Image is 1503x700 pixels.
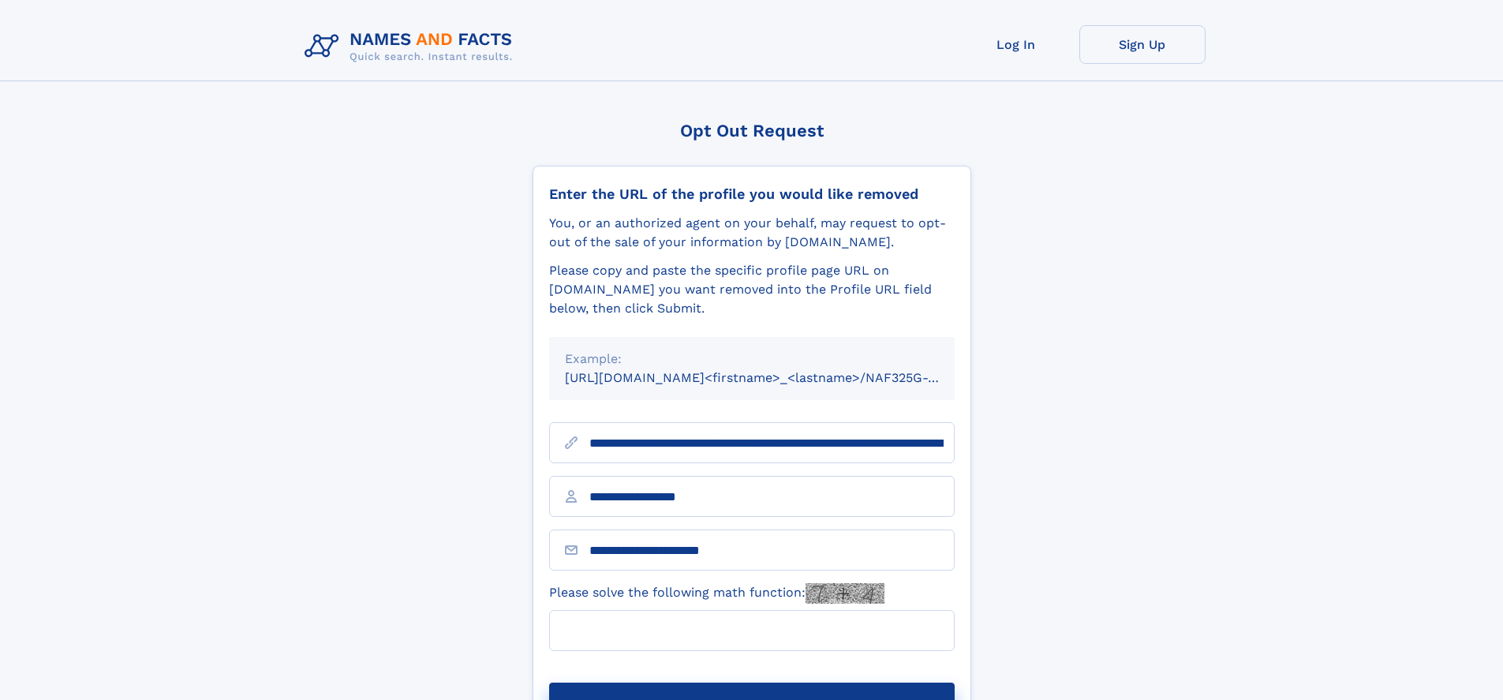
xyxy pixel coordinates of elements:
div: Example: [565,350,939,369]
div: Enter the URL of the profile you would like removed [549,185,955,203]
a: Sign Up [1079,25,1206,64]
a: Log In [953,25,1079,64]
img: Logo Names and Facts [298,25,525,68]
div: You, or an authorized agent on your behalf, may request to opt-out of the sale of your informatio... [549,214,955,252]
div: Please copy and paste the specific profile page URL on [DOMAIN_NAME] you want removed into the Pr... [549,261,955,318]
label: Please solve the following math function: [549,583,884,604]
div: Opt Out Request [533,121,971,140]
small: [URL][DOMAIN_NAME]<firstname>_<lastname>/NAF325G-xxxxxxxx [565,370,985,385]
